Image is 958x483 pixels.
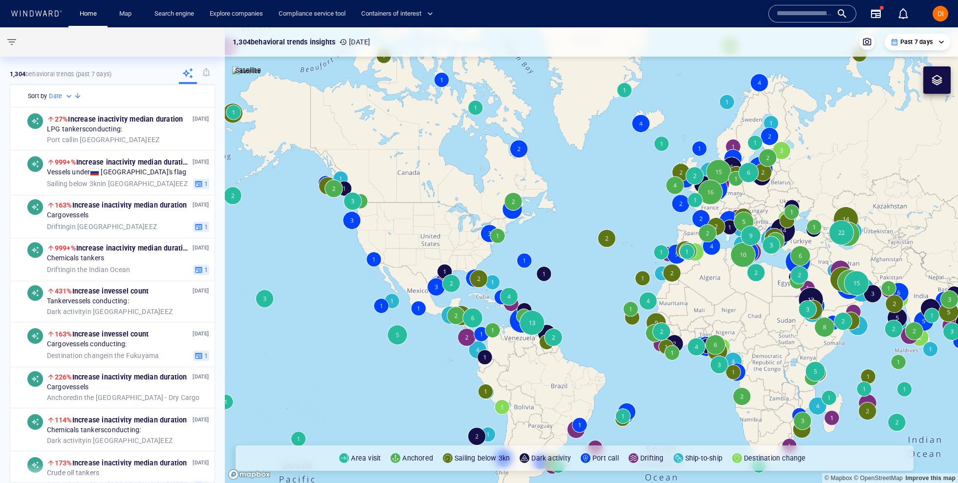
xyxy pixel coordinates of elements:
span: in the Fukuyama [47,351,159,360]
p: [DATE] [193,243,209,252]
p: [DATE] [193,286,209,295]
p: [DATE] [193,200,209,210]
span: Anchored [47,393,77,401]
div: Notification center [897,8,909,20]
p: [DATE] [193,415,209,424]
p: Dark activity [531,452,571,464]
a: Mapbox logo [228,469,271,480]
span: Dark activity [47,436,86,444]
div: Past 7 days [891,38,944,46]
p: [DATE] [193,329,209,338]
span: in [GEOGRAPHIC_DATA] EEZ [47,135,159,144]
img: satellite [232,66,261,76]
button: 1 [193,178,209,189]
p: [DATE] [193,458,209,467]
span: in the [GEOGRAPHIC_DATA] - Dry Cargo [47,393,200,402]
span: in [GEOGRAPHIC_DATA] EEZ [47,222,157,231]
span: Cargo vessels [47,383,88,392]
span: Increase in activity median duration [55,373,187,381]
p: Ship-to-ship [685,452,722,464]
button: Map [111,5,143,22]
div: Date [49,91,74,101]
p: Past 7 days [900,38,933,46]
span: 163% [55,201,72,209]
span: in [GEOGRAPHIC_DATA] EEZ [47,307,173,316]
span: 1 [203,179,208,188]
span: Increase in activity median duration [55,201,187,209]
canvas: Map [225,27,958,483]
span: in [GEOGRAPHIC_DATA] EEZ [47,179,188,188]
a: Home [76,5,101,22]
button: 1 [193,221,209,232]
span: LPG tankers conducting: [47,125,122,134]
a: Explore companies [206,5,267,22]
span: 999+% [55,158,76,166]
a: Search engine [151,5,198,22]
span: Increase in activity median duration [55,244,191,252]
button: 1 [193,350,209,361]
span: Chemicals tankers conducting: [47,426,141,435]
span: Increase in activity median duration [55,416,187,424]
p: Area visit [351,452,381,464]
span: Port call [47,135,73,143]
span: 27% [55,115,68,123]
span: Cargo vessels [47,211,88,220]
span: Vessels under [GEOGRAPHIC_DATA] 's flag [47,168,186,177]
button: Containers of interest [357,5,441,22]
span: Increase in vessel count [55,330,149,338]
p: Sailing below 3kn [455,452,510,464]
p: behavioral trends (Past 7 days) [10,70,111,79]
p: Port call [592,452,619,464]
span: Increase in activity median duration [55,459,187,467]
span: 173% [55,459,72,467]
h6: Sort by [28,91,47,101]
p: [DATE] [339,36,370,48]
a: Map [115,5,139,22]
a: OpenStreetMap [854,475,903,482]
span: Tanker vessels conducting: [47,297,129,306]
p: [DATE] [193,372,209,381]
span: Sailing below 3kn [47,179,101,187]
p: 1,304 behavioral trends insights [233,36,335,48]
a: Compliance service tool [275,5,349,22]
span: Cargo vessels conducting: [47,340,127,349]
p: Satellite [235,64,261,76]
a: Map feedback [905,475,956,482]
strong: 1,304 [10,70,25,78]
p: [DATE] [193,114,209,124]
span: 431% [55,287,72,295]
span: 226% [55,373,72,381]
span: Increase in activity median duration [55,158,191,166]
span: Containers of interest [361,8,433,20]
p: Destination change [744,452,806,464]
span: in the Indian Ocean [47,265,130,274]
span: Drifting [47,222,70,230]
span: Destination change [47,351,108,359]
iframe: Chat [916,439,951,476]
button: 1 [193,264,209,275]
span: 1 [203,222,208,231]
button: Home [72,5,104,22]
span: 999+% [55,244,76,252]
span: Increase in vessel count [55,287,149,295]
span: 114% [55,416,72,424]
a: Mapbox [825,475,852,482]
span: DI [937,10,944,18]
span: 163% [55,330,72,338]
p: Anchored [402,452,433,464]
span: 1 [203,351,208,360]
span: in [GEOGRAPHIC_DATA] EEZ [47,436,173,445]
span: Drifting [47,265,70,273]
button: DI [931,4,950,23]
span: 1 [203,265,208,274]
span: Chemicals tankers [47,254,104,263]
h6: Date [49,91,62,101]
p: [DATE] [193,157,209,167]
p: Drifting [640,452,664,464]
span: Dark activity [47,307,86,315]
span: Increase in activity median duration [55,115,183,123]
